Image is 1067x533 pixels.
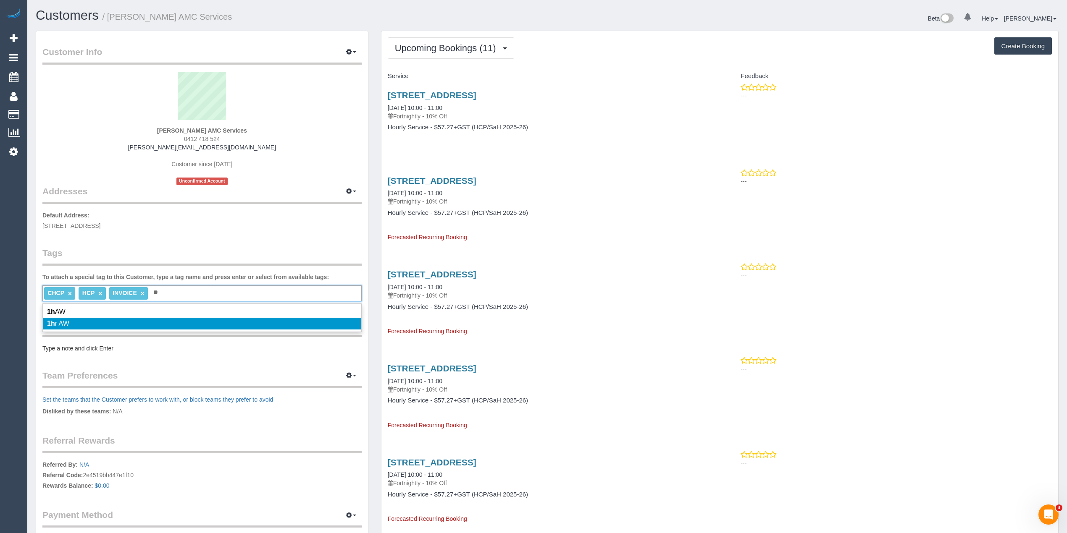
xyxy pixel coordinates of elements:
[388,234,467,240] span: Forecasted Recurring Booking
[42,211,89,219] label: Default Address:
[726,73,1052,80] h4: Feedback
[42,481,93,490] label: Rewards Balance:
[102,12,232,21] small: / [PERSON_NAME] AMC Services
[388,422,467,428] span: Forecasted Recurring Booking
[741,91,1052,100] p: ---
[42,471,83,479] label: Referral Code:
[388,479,714,487] p: Fortnightly - 10% Off
[388,491,714,498] h4: Hourly Service - $57.27+GST (HCP/SaH 2025-26)
[388,303,714,311] h4: Hourly Service - $57.27+GST (HCP/SaH 2025-26)
[388,378,442,384] a: [DATE] 10:00 - 11:00
[388,363,476,373] a: [STREET_ADDRESS]
[388,328,467,334] span: Forecasted Recurring Booking
[388,397,714,404] h4: Hourly Service - $57.27+GST (HCP/SaH 2025-26)
[388,209,714,217] h4: Hourly Service - $57.27+GST (HCP/SaH 2025-26)
[395,43,500,53] span: Upcoming Bookings (11)
[1038,504,1059,525] iframe: Intercom live chat
[388,176,476,186] a: [STREET_ADDRESS]
[157,127,247,134] strong: [PERSON_NAME] AMC Services
[741,365,1052,373] p: ---
[42,434,362,453] legend: Referral Rewards
[42,509,362,528] legend: Payment Method
[47,320,55,327] em: 1h
[741,177,1052,186] p: ---
[47,320,69,327] span: r AW
[388,190,442,196] a: [DATE] 10:00 - 11:00
[388,90,476,100] a: [STREET_ADDRESS]
[928,15,954,22] a: Beta
[1056,504,1062,511] span: 3
[42,222,100,229] span: [STREET_ADDRESS]
[42,369,362,388] legend: Team Preferences
[42,460,78,469] label: Referred By:
[388,515,467,522] span: Forecasted Recurring Booking
[388,284,442,290] a: [DATE] 10:00 - 11:00
[982,15,998,22] a: Help
[113,290,137,296] span: INVOICE
[388,457,476,467] a: [STREET_ADDRESS]
[42,46,362,65] legend: Customer Info
[42,273,329,281] label: To attach a special tag to this Customer, type a tag name and press enter or select from availabl...
[388,37,514,59] button: Upcoming Bookings (11)
[68,290,72,297] a: ×
[176,178,228,185] span: Unconfirmed Account
[388,73,714,80] h4: Service
[388,105,442,111] a: [DATE] 10:00 - 11:00
[47,308,66,315] span: AW
[42,247,362,266] legend: Tags
[42,396,273,403] a: Set the teams that the Customer prefers to work with, or block teams they prefer to avoid
[388,291,714,300] p: Fortnightly - 10% Off
[388,112,714,120] p: Fortnightly - 10% Off
[47,308,55,315] em: 1h
[388,385,714,394] p: Fortnightly - 10% Off
[36,8,99,23] a: Customers
[171,161,232,167] span: Customer since [DATE]
[141,290,145,297] a: ×
[42,460,362,492] p: 2e4519bb447e1f10
[388,124,714,131] h4: Hourly Service - $57.27+GST (HCP/SaH 2025-26)
[741,459,1052,467] p: ---
[388,269,476,279] a: [STREET_ADDRESS]
[128,144,276,151] a: [PERSON_NAME][EMAIL_ADDRESS][DOMAIN_NAME]
[1004,15,1056,22] a: [PERSON_NAME]
[184,136,220,142] span: 0412 418 524
[79,461,89,468] a: N/A
[42,344,362,353] pre: Type a note and click Enter
[82,290,95,296] span: HCP
[113,408,122,415] span: N/A
[741,271,1052,279] p: ---
[940,13,954,24] img: New interface
[388,471,442,478] a: [DATE] 10:00 - 11:00
[388,197,714,206] p: Fortnightly - 10% Off
[95,482,110,489] a: $0.00
[98,290,102,297] a: ×
[5,8,22,20] img: Automaid Logo
[47,290,64,296] span: CHCP
[42,407,111,415] label: Disliked by these teams:
[994,37,1052,55] button: Create Booking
